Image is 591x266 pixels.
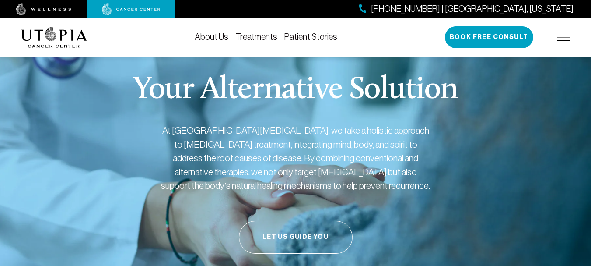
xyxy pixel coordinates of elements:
a: Treatments [235,32,277,42]
a: Patient Stories [284,32,337,42]
a: About Us [195,32,228,42]
img: wellness [16,3,71,15]
p: Your Alternative Solution [133,74,458,106]
button: Book Free Consult [445,26,533,48]
button: Let Us Guide You [239,221,353,254]
a: [PHONE_NUMBER] | [GEOGRAPHIC_DATA], [US_STATE] [359,3,574,15]
img: icon-hamburger [557,34,570,41]
img: cancer center [102,3,161,15]
span: [PHONE_NUMBER] | [GEOGRAPHIC_DATA], [US_STATE] [371,3,574,15]
p: At [GEOGRAPHIC_DATA][MEDICAL_DATA], we take a holistic approach to [MEDICAL_DATA] treatment, inte... [160,124,431,193]
img: logo [21,27,87,48]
